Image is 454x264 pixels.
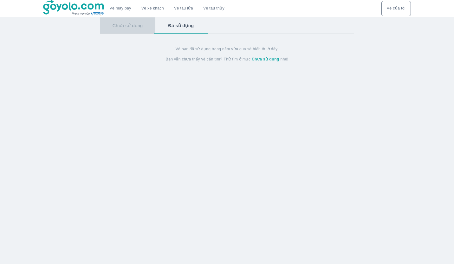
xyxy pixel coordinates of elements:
[381,1,411,16] div: choose transportation mode
[100,17,354,34] div: basic tabs example
[224,57,288,62] span: Thử tìm ở mục nhé!
[100,17,156,34] button: Chưa sử dụng
[169,1,198,16] a: Vé tàu lửa
[105,1,230,16] div: choose transportation mode
[155,17,206,34] button: Đã sử dụng
[141,6,164,11] a: Vé xe khách
[252,57,279,61] strong: Chưa sử dụng
[381,1,411,16] button: Vé của tôi
[176,47,279,52] span: Vé bạn đã sử dụng trong năm vừa qua sẽ hiển thị ở đây.
[198,1,230,16] button: Vé tàu thủy
[165,57,222,62] span: Bạn vẫn chưa thấy vé cần tìm?
[110,6,131,11] a: Vé máy bay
